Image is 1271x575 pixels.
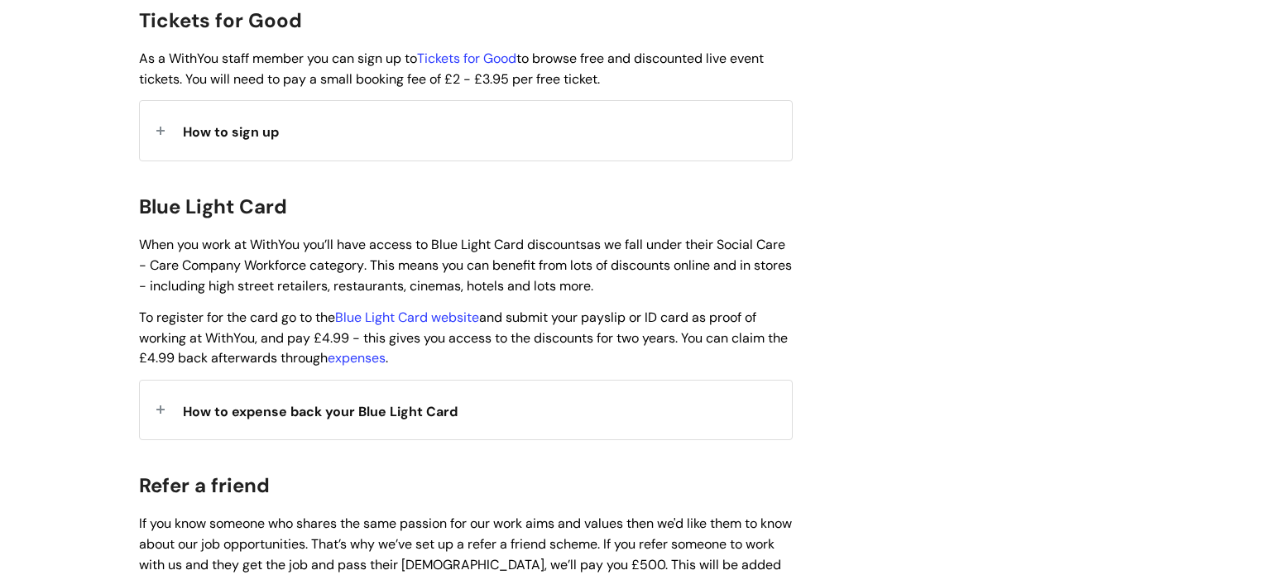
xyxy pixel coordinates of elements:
span: How to sign up [183,123,279,141]
span: How to expense back your Blue Light Card [183,403,458,420]
span: To register for the card go to the and submit your payslip or ID card as proof of working at With... [139,309,788,367]
a: expenses [328,349,386,367]
span: As a WithYou staff member you can sign up to to browse free and discounted live event tickets. Yo... [139,50,764,88]
a: Blue Light Card website [335,309,479,326]
span: as we fall under their Social Care - Care Company Workforce category [139,236,785,274]
span: Tickets for Good [139,7,302,33]
span: Refer a friend [139,472,270,498]
span: Blue Light Card [139,194,287,219]
span: When you work at WithYou you’ll have access to Blue Light Card discounts . This means you can ben... [139,236,792,295]
a: Tickets for Good [417,50,516,67]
